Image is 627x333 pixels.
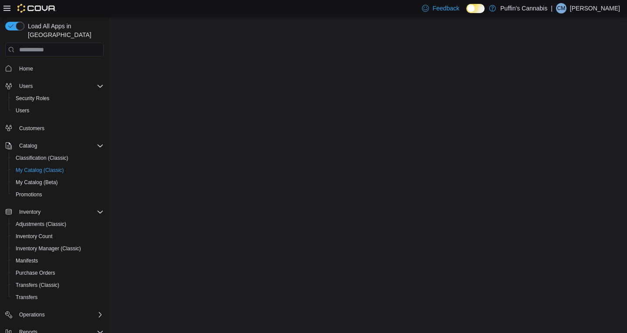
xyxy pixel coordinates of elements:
span: Feedback [432,4,459,13]
span: Transfers [12,292,104,303]
span: Transfers (Classic) [12,280,104,290]
span: Catalog [19,142,37,149]
a: Customers [16,123,48,134]
button: Manifests [9,255,107,267]
span: Users [12,105,104,116]
span: Inventory [16,207,104,217]
span: Promotions [12,189,104,200]
a: My Catalog (Beta) [12,177,61,188]
a: Purchase Orders [12,268,59,278]
span: Purchase Orders [16,269,55,276]
button: Transfers [9,291,107,303]
span: Catalog [16,141,104,151]
span: Transfers (Classic) [16,282,59,289]
a: Inventory Count [12,231,56,242]
button: Promotions [9,188,107,201]
button: My Catalog (Beta) [9,176,107,188]
button: Catalog [16,141,40,151]
button: Inventory [16,207,44,217]
span: Home [19,65,33,72]
span: Customers [16,123,104,134]
span: Purchase Orders [12,268,104,278]
a: Transfers (Classic) [12,280,63,290]
span: Classification (Classic) [16,155,68,161]
a: Home [16,64,37,74]
p: [PERSON_NAME] [570,3,620,13]
a: Promotions [12,189,46,200]
span: Manifests [12,256,104,266]
span: My Catalog (Classic) [16,167,64,174]
button: Catalog [2,140,107,152]
input: Dark Mode [466,4,485,13]
button: Operations [2,309,107,321]
p: Puffin's Cannabis [500,3,547,13]
span: Inventory Manager (Classic) [12,243,104,254]
span: Inventory Count [12,231,104,242]
span: Users [19,83,33,90]
span: My Catalog (Classic) [12,165,104,175]
span: Security Roles [12,93,104,104]
span: Inventory Count [16,233,53,240]
span: Load All Apps in [GEOGRAPHIC_DATA] [24,22,104,39]
button: Operations [16,309,48,320]
button: Home [2,62,107,74]
span: Security Roles [16,95,49,102]
span: Users [16,81,104,91]
span: Inventory Manager (Classic) [16,245,81,252]
button: Users [16,81,36,91]
button: Security Roles [9,92,107,104]
span: Adjustments (Classic) [16,221,66,228]
button: Adjustments (Classic) [9,218,107,230]
button: Inventory [2,206,107,218]
span: Transfers [16,294,37,301]
button: Users [9,104,107,117]
a: Classification (Classic) [12,153,72,163]
button: Transfers (Classic) [9,279,107,291]
button: Customers [2,122,107,135]
span: CM [557,3,566,13]
span: Adjustments (Classic) [12,219,104,229]
p: | [551,3,553,13]
span: Customers [19,125,44,132]
img: Cova [17,4,56,13]
a: Security Roles [12,93,53,104]
a: Inventory Manager (Classic) [12,243,84,254]
span: Promotions [16,191,42,198]
button: Classification (Classic) [9,152,107,164]
button: My Catalog (Classic) [9,164,107,176]
span: Users [16,107,29,114]
a: Adjustments (Classic) [12,219,70,229]
span: Operations [16,309,104,320]
button: Inventory Manager (Classic) [9,242,107,255]
span: Manifests [16,257,38,264]
div: Curtis Muir [556,3,566,13]
button: Users [2,80,107,92]
a: Transfers [12,292,41,303]
a: Users [12,105,33,116]
span: Inventory [19,209,40,215]
a: Manifests [12,256,41,266]
span: My Catalog (Beta) [16,179,58,186]
span: Operations [19,311,45,318]
span: Home [16,63,104,74]
span: My Catalog (Beta) [12,177,104,188]
button: Purchase Orders [9,267,107,279]
span: Classification (Classic) [12,153,104,163]
button: Inventory Count [9,230,107,242]
a: My Catalog (Classic) [12,165,67,175]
